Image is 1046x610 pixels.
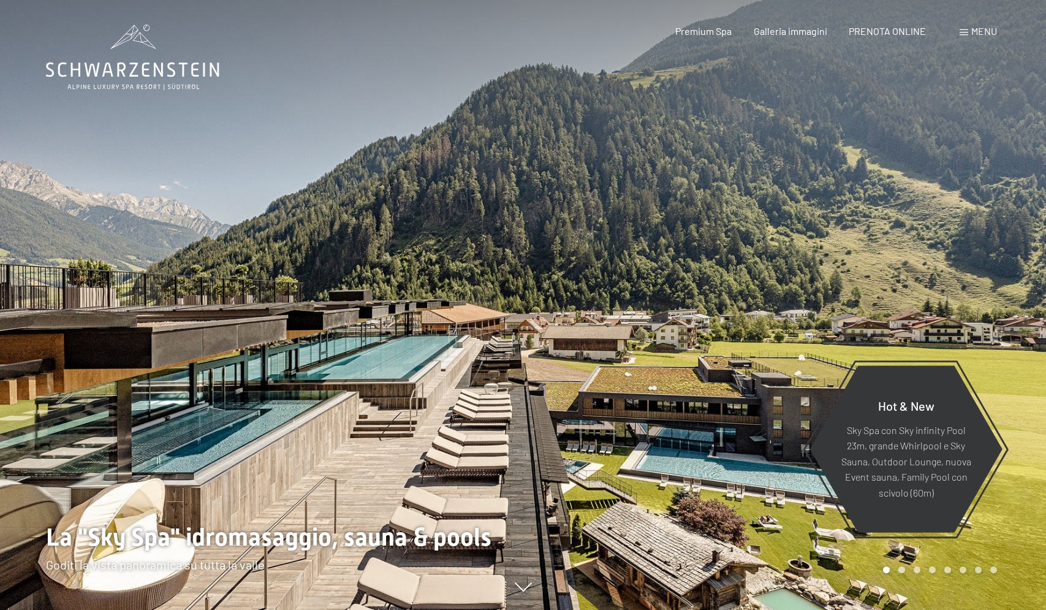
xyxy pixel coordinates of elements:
[675,25,732,37] a: Premium Spa
[944,566,951,573] div: Carousel Page 5
[971,25,997,37] span: Menu
[878,398,934,413] span: Hot & New
[990,566,997,573] div: Carousel Page 8
[849,25,926,37] a: PRENOTA ONLINE
[839,422,972,500] p: Sky Spa con Sky infinity Pool 23m, grande Whirlpool e Sky Sauna, Outdoor Lounge, nuova Event saun...
[809,365,1003,533] a: Hot & New Sky Spa con Sky infinity Pool 23m, grande Whirlpool e Sky Sauna, Outdoor Lounge, nuova ...
[879,566,997,573] div: Carousel Pagination
[960,566,966,573] div: Carousel Page 6
[754,25,827,37] a: Galleria immagini
[883,566,890,573] div: Carousel Page 1 (Current Slide)
[975,566,982,573] div: Carousel Page 7
[929,566,936,573] div: Carousel Page 4
[898,566,905,573] div: Carousel Page 2
[914,566,920,573] div: Carousel Page 3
